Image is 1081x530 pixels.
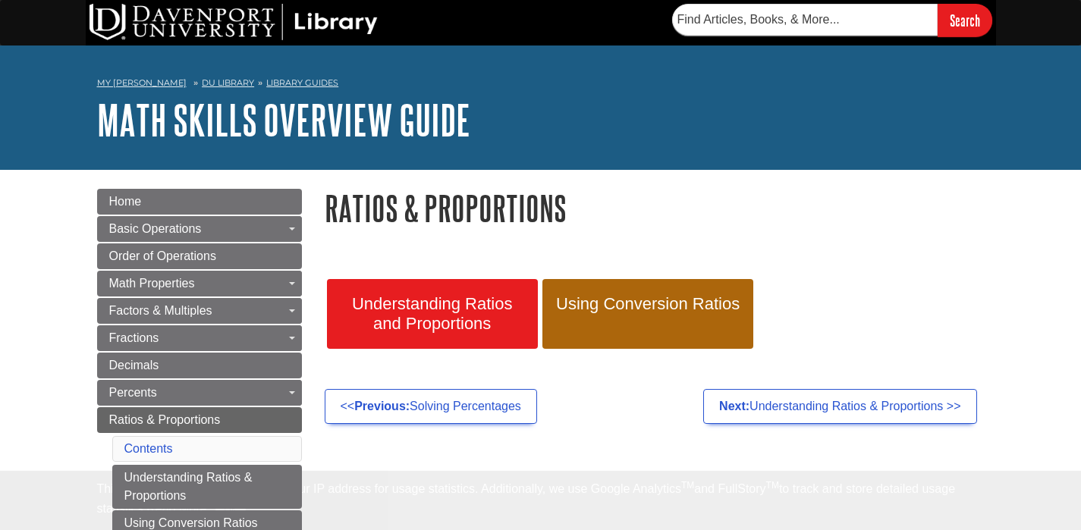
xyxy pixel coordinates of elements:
[327,279,538,349] a: Understanding Ratios and Proportions
[90,4,378,40] img: DU Library
[109,277,195,290] span: Math Properties
[202,77,254,88] a: DU Library
[97,325,302,351] a: Fractions
[109,222,202,235] span: Basic Operations
[112,465,302,509] a: Understanding Ratios & Proportions
[719,400,749,412] strong: Next:
[266,77,338,88] a: Library Guides
[542,279,753,349] a: Using Conversion Ratios
[338,294,526,334] span: Understanding Ratios and Proportions
[97,380,302,406] a: Percents
[97,77,187,89] a: My [PERSON_NAME]
[97,73,985,97] nav: breadcrumb
[97,298,302,324] a: Factors & Multiples
[109,331,159,344] span: Fractions
[354,400,410,412] strong: Previous:
[554,294,742,314] span: Using Conversion Ratios
[97,407,302,433] a: Ratios & Proportions
[97,353,302,378] a: Decimals
[124,442,173,455] a: Contents
[109,413,221,426] span: Ratios & Proportions
[109,195,142,208] span: Home
[97,480,985,521] div: This site uses cookies and records your IP address for usage statistics. Additionally, we use Goo...
[672,4,938,36] input: Find Articles, Books, & More...
[766,480,779,491] sup: TM
[681,480,694,491] sup: TM
[97,216,302,242] a: Basic Operations
[325,189,985,227] h1: Ratios & Proportions
[672,4,992,36] form: Searches DU Library's articles, books, and more
[97,96,470,143] a: Math Skills Overview Guide
[97,243,302,269] a: Order of Operations
[703,389,976,424] a: Next:Understanding Ratios & Proportions >>
[97,189,302,215] a: Home
[938,4,992,36] input: Search
[97,271,302,296] a: Math Properties
[109,386,157,399] span: Percents
[109,304,212,317] span: Factors & Multiples
[325,389,537,424] a: <<Previous:Solving Percentages
[109,359,159,372] span: Decimals
[109,249,216,262] span: Order of Operations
